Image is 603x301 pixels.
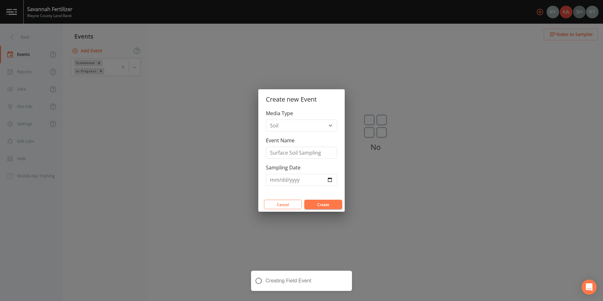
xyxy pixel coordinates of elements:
[264,200,302,209] button: Cancel
[304,200,342,209] button: Create
[266,164,301,171] label: Sampling Date
[266,137,295,144] label: Event Name
[582,280,597,295] div: Open Intercom Messenger
[258,89,345,109] h2: Create new Event
[266,109,293,117] label: Media Type
[251,271,352,291] div: Creating Field Event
